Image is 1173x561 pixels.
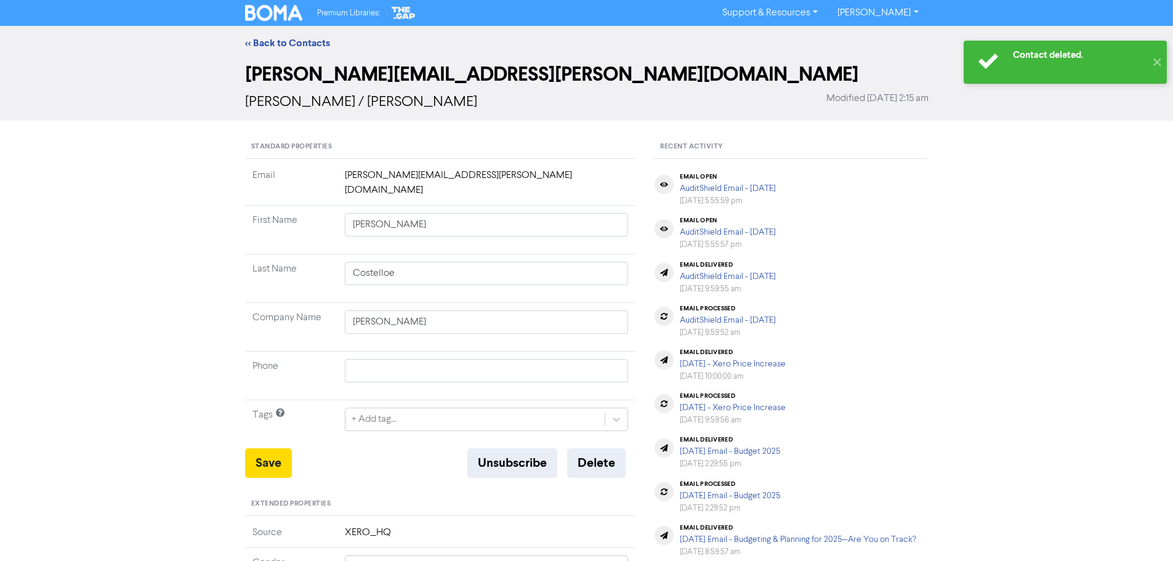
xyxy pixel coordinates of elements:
[680,184,776,193] a: AuditShield Email - [DATE]
[680,261,776,268] div: email delivered
[680,392,786,400] div: email processed
[680,228,776,236] a: AuditShield Email - [DATE]
[245,63,929,86] h2: [PERSON_NAME][EMAIL_ADDRESS][PERSON_NAME][DOMAIN_NAME]
[245,135,636,159] div: Standard Properties
[680,371,786,382] div: [DATE] 10:00:00 am
[680,327,776,339] div: [DATE] 9:59:52 am
[245,37,330,49] a: << Back to Contacts
[245,493,636,516] div: Extended Properties
[680,436,780,443] div: email delivered
[1013,49,1145,62] div: Contact deleted.
[245,303,337,352] td: Company Name
[390,5,417,21] img: The Gap
[680,360,786,368] a: [DATE] - Xero Price Increase
[245,448,292,478] button: Save
[567,448,626,478] button: Delete
[680,239,776,251] div: [DATE] 5:55:57 pm
[245,168,337,206] td: Email
[337,525,636,548] td: XERO_HQ
[467,448,557,478] button: Unsubscribe
[828,3,928,23] a: [PERSON_NAME]
[680,316,776,325] a: AuditShield Email - [DATE]
[680,272,776,281] a: AuditShield Email - [DATE]
[680,195,776,207] div: [DATE] 5:55:59 pm
[680,546,916,558] div: [DATE] 8:59:57 am
[337,168,636,206] td: [PERSON_NAME][EMAIL_ADDRESS][PERSON_NAME][DOMAIN_NAME]
[680,283,776,295] div: [DATE] 9:59:55 am
[680,403,786,412] a: [DATE] - Xero Price Increase
[680,535,916,544] a: [DATE] Email - Budgeting & Planning for 2025—Are You on Track?
[245,254,337,303] td: Last Name
[245,95,477,110] span: [PERSON_NAME] / [PERSON_NAME]
[317,9,380,17] span: Premium Libraries:
[654,135,928,159] div: Recent Activity
[680,447,780,456] a: [DATE] Email - Budget 2025
[680,458,780,470] div: [DATE] 2:29:55 pm
[245,206,337,254] td: First Name
[826,91,929,106] span: Modified [DATE] 2:15 am
[680,502,780,514] div: [DATE] 2:29:52 pm
[680,414,786,426] div: [DATE] 9:59:56 am
[680,217,776,224] div: email open
[680,305,776,312] div: email processed
[680,173,776,180] div: email open
[1018,428,1173,561] iframe: Chat Widget
[352,412,397,427] div: + Add tag...
[680,480,780,488] div: email processed
[245,525,337,548] td: Source
[245,400,337,449] td: Tags
[680,491,780,500] a: [DATE] Email - Budget 2025
[680,524,916,531] div: email delivered
[245,352,337,400] td: Phone
[245,5,303,21] img: BOMA Logo
[712,3,828,23] a: Support & Resources
[680,349,786,356] div: email delivered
